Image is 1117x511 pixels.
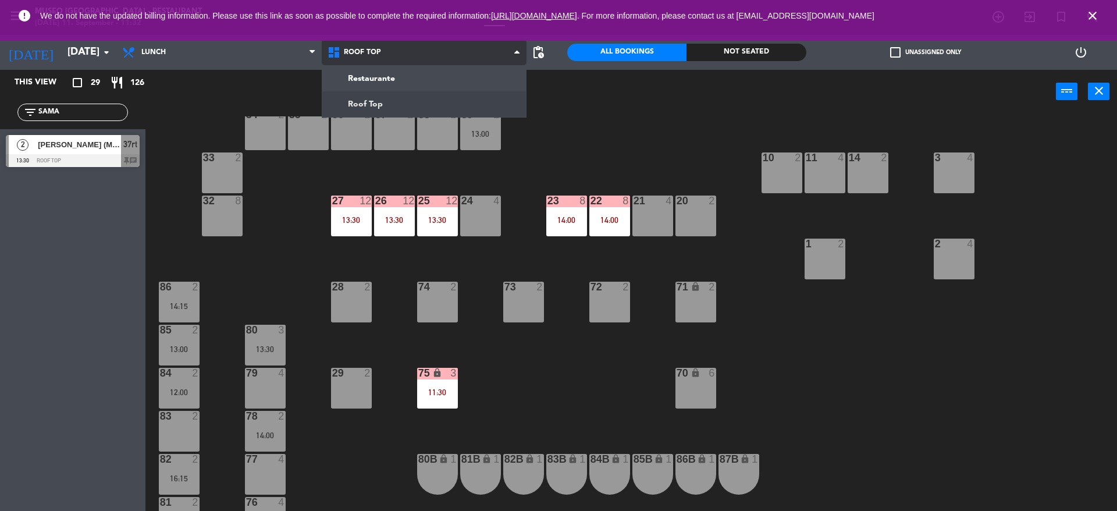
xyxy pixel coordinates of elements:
[439,454,449,464] i: lock
[491,11,577,20] a: [URL][DOMAIN_NAME]
[461,454,462,464] div: 81B
[622,196,629,206] div: 8
[504,282,505,292] div: 73
[110,76,124,90] i: restaurant
[289,109,290,120] div: 35
[1086,9,1100,23] i: close
[160,368,161,378] div: 84
[130,76,144,90] span: 126
[795,152,802,163] div: 2
[881,152,888,163] div: 2
[278,497,285,508] div: 4
[141,48,166,56] span: Lunch
[579,454,586,464] div: 1
[709,282,716,292] div: 2
[622,282,629,292] div: 2
[531,45,545,59] span: pending_actions
[192,497,199,508] div: 2
[417,388,458,396] div: 11:30
[278,109,285,120] div: 2
[568,454,578,464] i: lock
[666,196,673,206] div: 4
[418,196,419,206] div: 25
[192,411,199,421] div: 2
[418,454,419,464] div: 80B
[203,196,204,206] div: 32
[246,368,247,378] div: 79
[890,47,901,58] span: check_box_outline_blank
[278,411,285,421] div: 2
[493,196,500,206] div: 4
[666,454,673,464] div: 1
[1060,84,1074,98] i: power_input
[590,282,591,292] div: 72
[38,139,121,151] span: [PERSON_NAME] (Museo)
[677,196,677,206] div: 20
[634,454,634,464] div: 85B
[461,109,462,120] div: 39
[160,454,161,464] div: 82
[23,105,37,119] i: filter_list
[278,368,285,378] div: 4
[589,216,630,224] div: 14:00
[160,282,161,292] div: 86
[246,454,247,464] div: 77
[245,431,286,439] div: 14:00
[418,282,419,292] div: 74
[6,76,84,90] div: This view
[418,368,419,378] div: 75
[332,109,333,120] div: 36
[192,325,199,335] div: 2
[838,239,845,249] div: 2
[709,454,716,464] div: 1
[504,454,505,464] div: 82B
[246,411,247,421] div: 78
[763,152,763,163] div: 10
[375,196,376,206] div: 26
[547,454,548,464] div: 83B
[691,368,700,378] i: lock
[322,91,527,117] a: Roof Top
[446,196,457,206] div: 12
[123,137,137,151] span: 37rt
[192,282,199,292] div: 2
[677,454,677,464] div: 86B
[403,196,414,206] div: 12
[374,216,415,224] div: 13:30
[677,282,677,292] div: 71
[278,325,285,335] div: 3
[838,152,845,163] div: 4
[37,106,127,119] input: Filter by name...
[890,47,961,58] label: Unassigned only
[407,109,414,120] div: 2
[686,44,806,61] div: Not seated
[567,44,686,61] div: All Bookings
[536,454,543,464] div: 1
[1088,83,1109,100] button: close
[450,368,457,378] div: 3
[344,48,381,56] span: Roof Top
[321,109,328,120] div: 2
[159,302,200,310] div: 14:15
[493,454,500,464] div: 1
[590,196,591,206] div: 22
[235,152,242,163] div: 2
[332,368,333,378] div: 29
[160,497,161,508] div: 81
[967,239,974,249] div: 4
[203,152,204,163] div: 33
[40,11,874,20] span: We do not have the updated billing information. Please use this link as soon as possible to compl...
[967,152,974,163] div: 4
[634,196,634,206] div: 21
[1092,84,1106,98] i: close
[461,196,462,206] div: 24
[332,196,333,206] div: 27
[331,216,372,224] div: 13:30
[246,109,247,120] div: 34
[493,109,500,120] div: 2
[577,11,874,20] a: . For more information, please contact us at [EMAIL_ADDRESS][DOMAIN_NAME]
[546,216,587,224] div: 14:00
